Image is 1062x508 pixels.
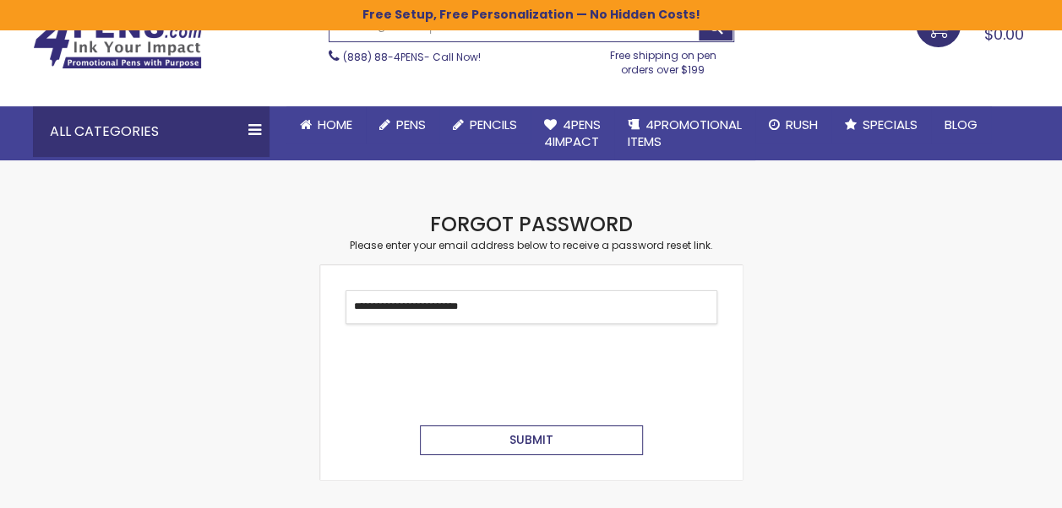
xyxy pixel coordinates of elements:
span: Specials [863,116,918,133]
a: Pens [366,106,439,143]
span: - Call Now! [343,50,481,64]
span: Submit [509,431,553,448]
a: Home [286,106,366,143]
span: Rush [786,116,818,133]
button: Submit [420,425,643,455]
span: Blog [945,116,978,133]
span: 4PROMOTIONAL ITEMS [628,116,742,150]
a: 4Pens4impact [531,106,614,161]
a: (888) 88-4PENS [343,50,424,64]
img: 4Pens Custom Pens and Promotional Products [33,15,202,69]
div: Please enter your email address below to receive a password reset link. [320,239,743,252]
a: Blog [931,106,991,143]
span: Home [318,116,352,133]
div: Free shipping on pen orders over $199 [592,42,734,76]
a: Rush [755,106,831,143]
div: All Categories [33,106,270,157]
strong: Forgot Password [430,210,633,238]
span: $0.00 [984,24,1024,45]
a: 4PROMOTIONALITEMS [614,106,755,161]
a: Specials [831,106,931,143]
span: Pencils [470,116,517,133]
span: 4Pens 4impact [544,116,601,150]
a: Pencils [439,106,531,143]
span: Pens [396,116,426,133]
iframe: Google Customer Reviews [923,462,1062,508]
